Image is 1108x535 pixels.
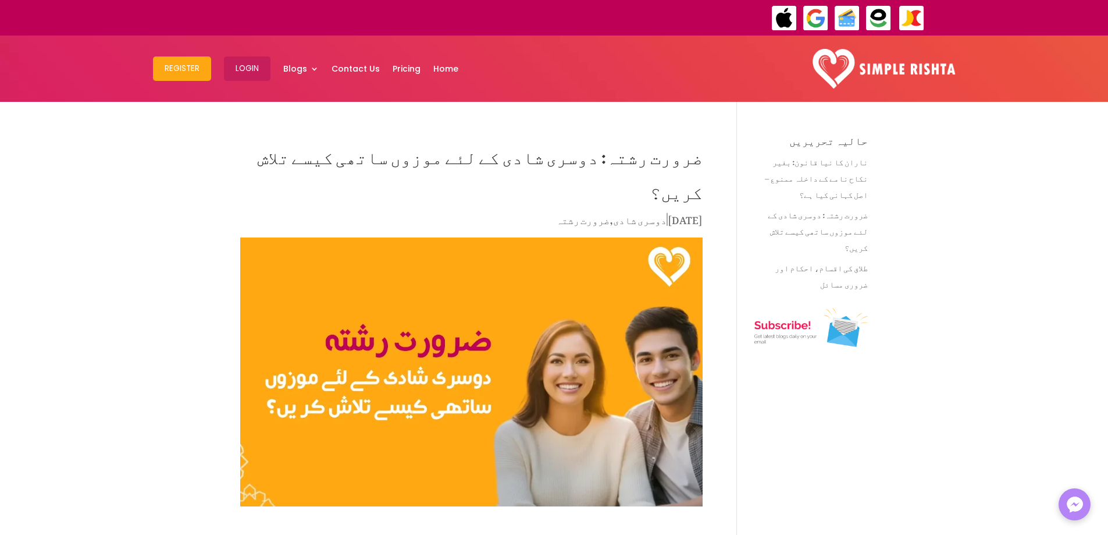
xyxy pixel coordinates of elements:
img: ApplePay-icon [771,5,797,31]
a: Login [224,38,270,99]
img: JazzCash-icon [899,5,925,31]
a: دوسری شادی [613,206,667,230]
h4: حالیہ تحریریں [754,136,868,152]
a: Blogs [283,38,319,99]
img: GooglePay-icon [803,5,829,31]
a: Contact Us [332,38,380,99]
img: ضرورت رشتہ دوسری شادی [240,238,703,506]
img: Credit Cards [834,5,860,31]
button: Register [153,56,211,81]
a: ضرورت رشتہ [556,206,610,230]
a: Pricing [393,38,421,99]
a: Home [433,38,458,99]
img: EasyPaisa-icon [865,5,892,31]
img: Messenger [1063,493,1086,516]
button: Login [224,56,270,81]
span: [DATE] [668,206,703,230]
a: طلاق کی اقسام، احکام اور ضروری مسائل [775,256,868,292]
p: | , [240,211,703,234]
a: ضرورت رشتہ: دوسری شادی کے لئے موزوں ساتھی کیسے تلاش کریں؟ [768,203,868,256]
h1: ضرورت رشتہ: دوسری شادی کے لئے موزوں ساتھی کیسے تلاش کریں؟ [240,136,703,211]
a: ناران کا نیا قانون: بغیر نکاح نامے کے داخلہ ممنوع – اصل کہانی کیا ہے؟ [765,150,868,203]
a: Register [153,38,211,99]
